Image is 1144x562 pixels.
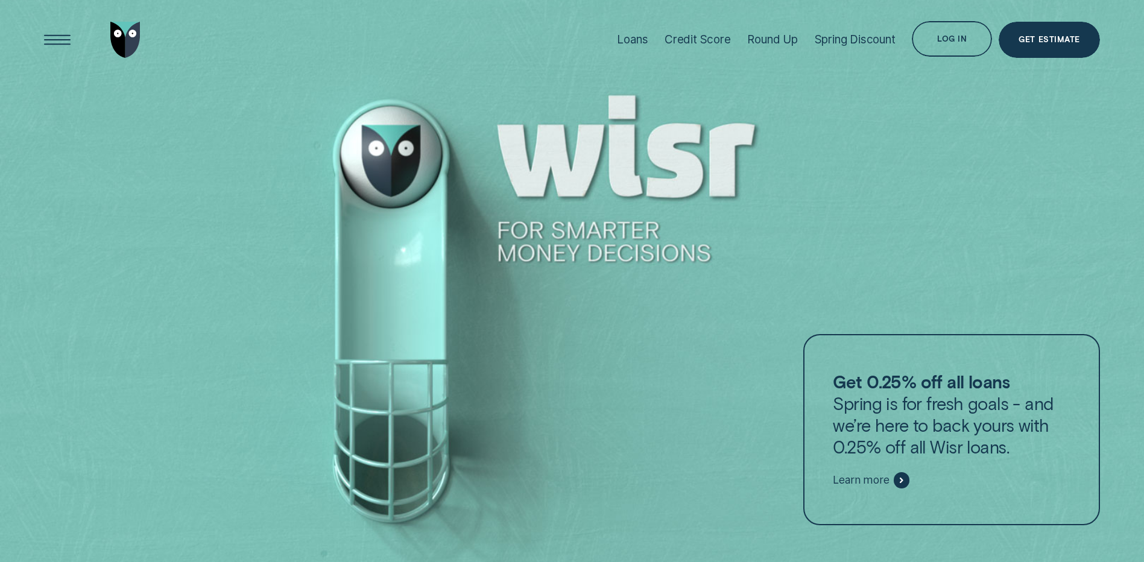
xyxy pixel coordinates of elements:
[617,33,648,46] div: Loans
[665,33,731,46] div: Credit Score
[999,22,1100,58] a: Get Estimate
[747,33,798,46] div: Round Up
[833,371,1070,458] p: Spring is for fresh goals - and we’re here to back yours with 0.25% off all Wisr loans.
[833,371,1010,392] strong: Get 0.25% off all loans
[912,21,992,57] button: Log in
[815,33,896,46] div: Spring Discount
[110,22,141,58] img: Wisr
[833,473,889,487] span: Learn more
[803,334,1100,525] a: Get 0.25% off all loansSpring is for fresh goals - and we’re here to back yours with 0.25% off al...
[39,22,75,58] button: Open Menu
